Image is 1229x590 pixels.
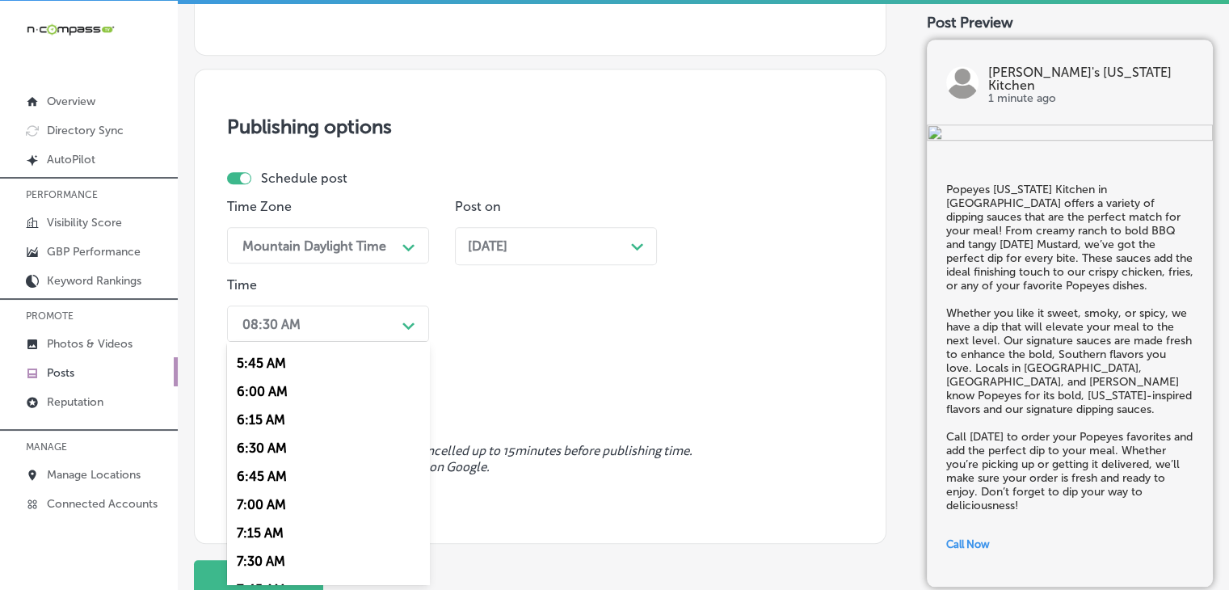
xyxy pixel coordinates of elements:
p: Photos & Videos [47,337,133,351]
p: Keyword Rankings [47,274,141,288]
h5: Popeyes [US_STATE] Kitchen in [GEOGRAPHIC_DATA] offers a variety of dipping sauces that are the p... [946,183,1193,512]
div: Post Preview [927,14,1213,32]
p: AutoPilot [47,153,95,166]
p: Reputation [47,395,103,409]
p: Manage Locations [47,468,141,482]
div: 08:30 AM [242,316,301,331]
div: Keywords by Traffic [179,95,272,106]
img: d437cf33-d476-45b9-9bf7-0d6a32647fb6 [927,124,1213,144]
p: Time [227,277,429,293]
img: logo [946,66,979,99]
p: Posts [47,366,74,380]
h3: Publishing options [227,115,853,138]
p: 1 minute ago [988,92,1193,105]
label: Schedule post [261,171,347,186]
p: Visibility Score [47,216,122,230]
div: Domain Overview [61,95,145,106]
span: Scheduled posts can be edited or cancelled up to 15 minutes before publishing time. Videos cannot... [227,444,853,474]
p: Directory Sync [47,124,124,137]
div: 6:30 AM [227,434,429,462]
div: 6:45 AM [227,462,429,491]
div: v 4.0.25 [45,26,79,39]
div: 7:00 AM [227,491,429,519]
div: 5:45 AM [227,349,429,377]
img: logo_orange.svg [26,26,39,39]
img: 660ab0bf-5cc7-4cb8-ba1c-48b5ae0f18e60NCTV_CLogo_TV_Black_-500x88.png [26,22,115,37]
div: 6:15 AM [227,406,429,434]
p: Connected Accounts [47,497,158,511]
span: Call Now [946,538,990,550]
img: tab_domain_overview_orange.svg [44,94,57,107]
div: 7:15 AM [227,519,429,547]
p: Overview [47,95,95,108]
p: [PERSON_NAME]'s [US_STATE] Kitchen [988,66,1193,92]
div: Mountain Daylight Time [242,238,386,253]
p: GBP Performance [47,245,141,259]
div: 6:00 AM [227,377,429,406]
div: 7:30 AM [227,547,429,575]
div: Domain: [DOMAIN_NAME] [42,42,178,55]
span: [DATE] [468,238,507,254]
p: Time Zone [227,199,429,214]
img: tab_keywords_by_traffic_grey.svg [161,94,174,107]
p: Post on [455,199,657,214]
img: website_grey.svg [26,42,39,55]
